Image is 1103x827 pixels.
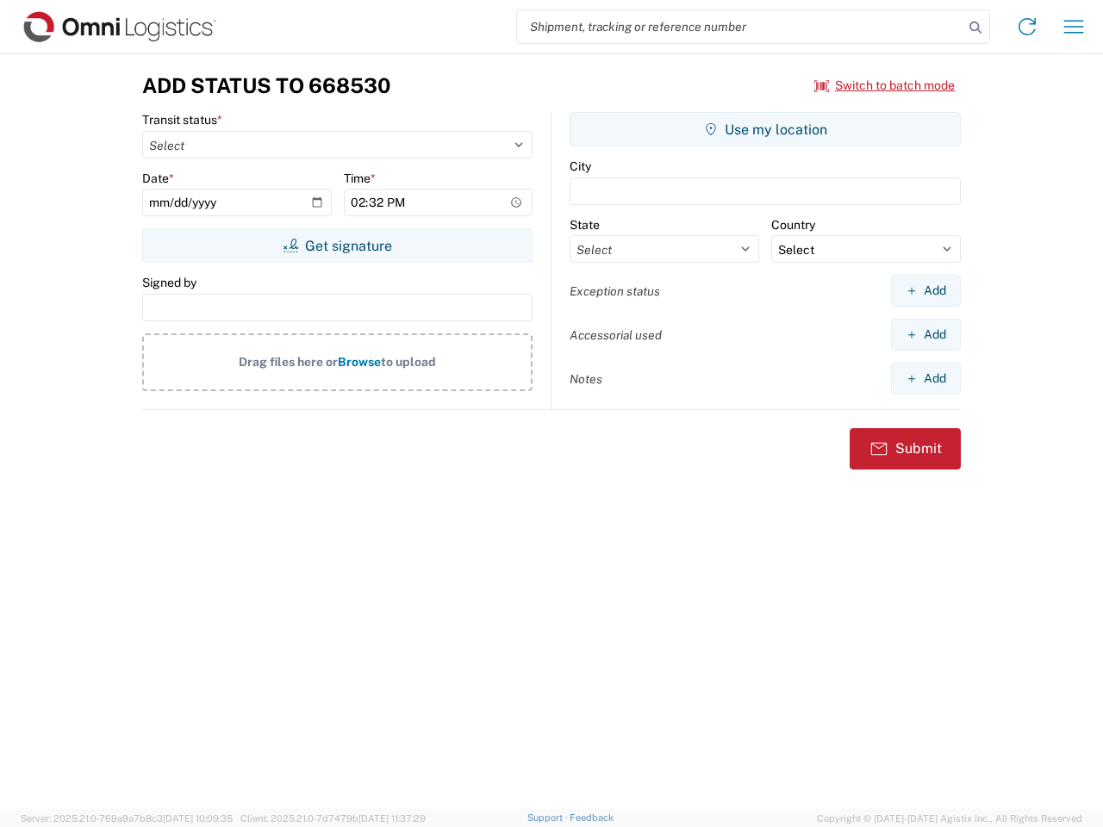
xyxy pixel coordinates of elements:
[570,812,614,823] a: Feedback
[570,327,662,343] label: Accessorial used
[814,72,955,100] button: Switch to batch mode
[771,217,815,233] label: Country
[239,355,338,369] span: Drag files here or
[570,217,600,233] label: State
[142,275,196,290] label: Signed by
[21,813,233,824] span: Server: 2025.21.0-769a9a7b8c3
[358,813,426,824] span: [DATE] 11:37:29
[338,355,381,369] span: Browse
[142,73,390,98] h3: Add Status to 668530
[240,813,426,824] span: Client: 2025.21.0-7d7479b
[570,371,602,387] label: Notes
[850,428,961,469] button: Submit
[163,813,233,824] span: [DATE] 10:09:35
[517,10,963,43] input: Shipment, tracking or reference number
[891,363,961,395] button: Add
[570,283,660,299] label: Exception status
[381,355,436,369] span: to upload
[142,112,222,127] label: Transit status
[527,812,570,823] a: Support
[570,159,591,174] label: City
[891,319,961,351] button: Add
[570,112,961,146] button: Use my location
[344,171,376,186] label: Time
[891,275,961,307] button: Add
[817,811,1082,826] span: Copyright © [DATE]-[DATE] Agistix Inc., All Rights Reserved
[142,228,533,263] button: Get signature
[142,171,174,186] label: Date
